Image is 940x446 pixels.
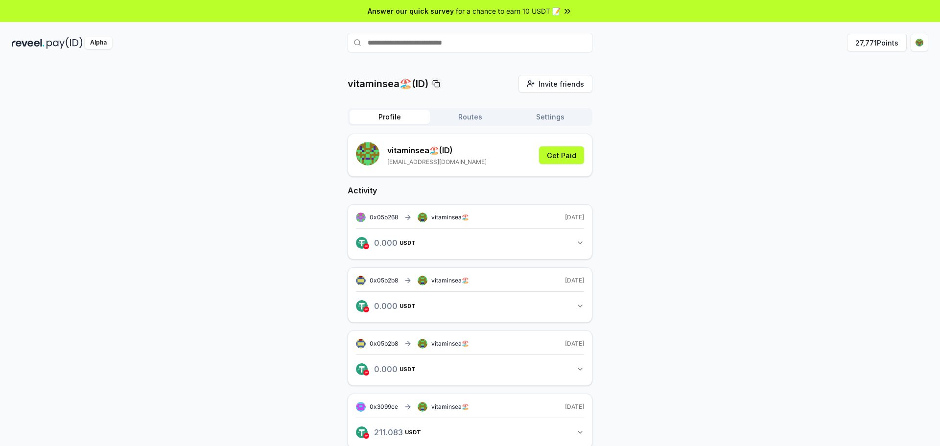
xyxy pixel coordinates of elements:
img: optimism.png [363,306,369,312]
button: Routes [430,110,510,124]
button: Settings [510,110,590,124]
p: [EMAIL_ADDRESS][DOMAIN_NAME] [387,158,487,166]
span: 0x3099ce [370,403,398,410]
button: Profile [350,110,430,124]
img: logo.png [356,363,368,375]
span: for a chance to earn 10 USDT 📝 [456,6,561,16]
p: vitaminsea🏖️(ID) [348,77,428,91]
button: Invite friends [518,75,592,93]
button: 0.000USDT [356,235,584,251]
img: logo.png [356,300,368,312]
span: vitaminsea🏖️ [431,340,469,348]
span: 0x05b2b8 [370,277,398,284]
img: optimism.png [363,243,369,249]
button: 27,771Points [847,34,907,51]
button: 211.083USDT [356,424,584,441]
img: reveel_dark [12,37,45,49]
button: 0.000USDT [356,361,584,377]
span: 0x05b2b8 [370,340,398,347]
span: [DATE] [565,340,584,348]
span: Invite friends [539,79,584,89]
span: 0x05b268 [370,213,398,221]
button: Get Paid [539,146,584,164]
span: vitaminsea🏖️ [431,213,469,221]
span: [DATE] [565,403,584,411]
p: vitaminsea🏖️ (ID) [387,144,487,156]
span: vitaminsea🏖️ [431,403,469,411]
img: pay_id [47,37,83,49]
img: optimism.png [363,370,369,376]
span: Answer our quick survey [368,6,454,16]
h2: Activity [348,185,592,196]
img: optimism.png [363,433,369,439]
img: logo.png [356,426,368,438]
button: 0.000USDT [356,298,584,314]
span: [DATE] [565,213,584,221]
span: [DATE] [565,277,584,284]
span: vitaminsea🏖️ [431,277,469,284]
div: Alpha [85,37,112,49]
img: logo.png [356,237,368,249]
